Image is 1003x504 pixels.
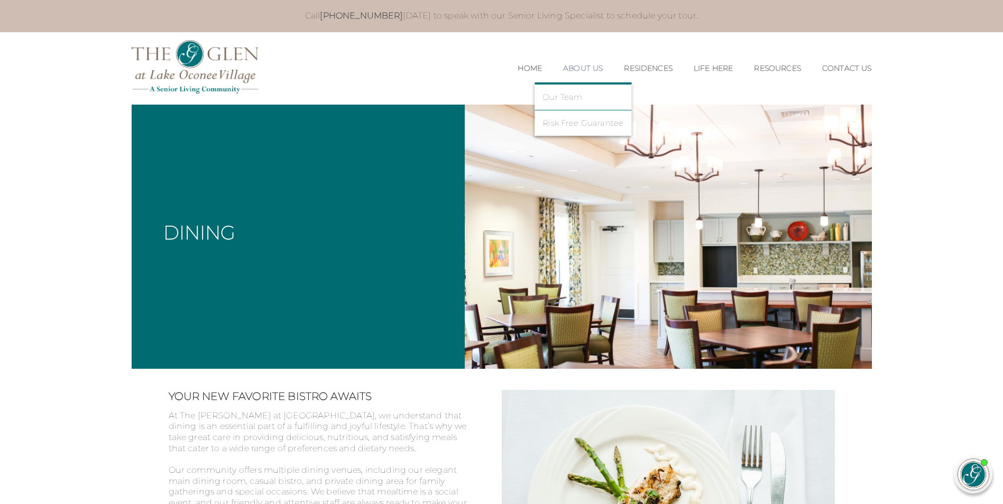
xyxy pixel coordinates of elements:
[542,92,623,102] a: Our Team
[518,64,542,73] a: Home
[794,220,992,445] iframe: iframe
[320,11,402,21] a: [PHONE_NUMBER]
[694,64,733,73] a: Life Here
[624,64,673,73] a: Residences
[958,459,989,490] img: avatar
[542,118,623,128] a: Risk Free Guarantee
[163,223,236,242] h2: Dining
[169,410,470,465] p: At The [PERSON_NAME] at [GEOGRAPHIC_DATA], we understand that dining is an essential part of a fu...
[132,40,259,94] img: The Glen Lake Oconee Home
[563,64,603,73] a: About Us
[142,11,861,22] p: Call [DATE] to speak with our Senior Living Specialist to schedule your tour.
[822,64,872,73] a: Contact Us
[754,64,800,73] a: Resources
[169,390,470,403] h2: Your New Favorite Bistro Awaits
